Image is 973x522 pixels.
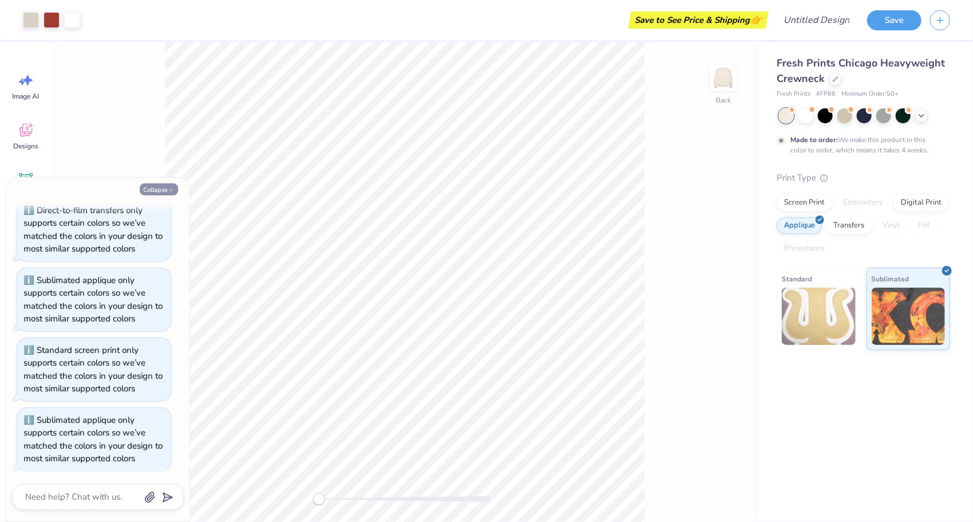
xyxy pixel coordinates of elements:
div: Applique [777,217,822,234]
div: We make this product in this color to order, which means it takes 4 weeks. [790,135,931,155]
div: Screen Print [777,194,832,211]
button: Collapse [140,183,178,195]
div: Rhinestones [777,240,832,257]
span: Fresh Prints [777,89,810,99]
strong: Made to order: [790,135,838,144]
div: Foil [911,217,937,234]
span: Image AI [13,92,40,101]
div: Digital Print [893,194,949,211]
span: Sublimated [872,273,909,285]
div: Embroidery [836,194,890,211]
span: Fresh Prints Chicago Heavyweight Crewneck [777,56,945,85]
span: Minimum Order: 50 + [841,89,899,99]
div: Sublimated applique only supports certain colors so we’ve matched the colors in your design to mo... [23,274,163,325]
span: 👉 [750,13,762,26]
img: Sublimated [872,288,946,345]
div: Vinyl [875,217,907,234]
img: Standard [782,288,856,345]
img: Back [712,66,735,89]
div: Sublimated applique only supports certain colors so we’ve matched the colors in your design to mo... [23,414,163,465]
div: Standard screen print only supports certain colors so we’ve matched the colors in your design to ... [23,344,163,395]
span: Designs [13,142,38,151]
div: Print Type [777,171,950,185]
div: Accessibility label [313,493,325,505]
span: Standard [782,273,812,285]
span: # FP88 [816,89,836,99]
div: Direct-to-film transfers only supports certain colors so we’ve matched the colors in your design ... [23,205,163,255]
div: Save to See Price & Shipping [631,11,766,29]
div: Transfers [826,217,872,234]
button: Save [867,10,921,30]
div: Back [716,95,731,105]
input: Untitled Design [774,9,858,32]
